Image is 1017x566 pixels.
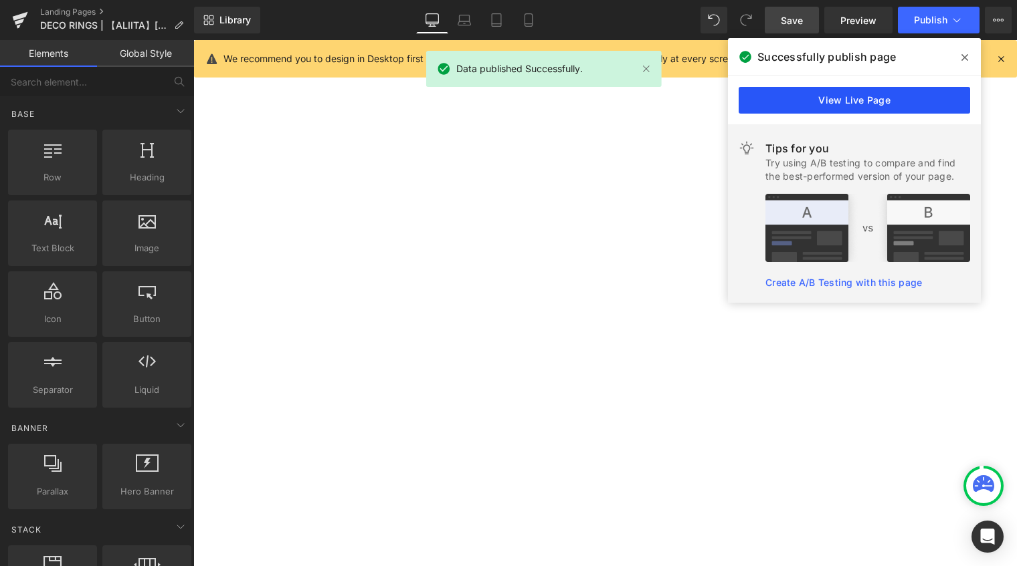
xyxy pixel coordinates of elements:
a: Mobile [513,7,545,33]
div: Open Intercom Messenger [972,521,1004,553]
span: Preview [840,13,876,27]
a: Create A/B Testing with this page [765,277,922,288]
span: Stack [10,523,43,536]
span: Row [12,170,93,184]
span: Publish [914,15,947,25]
button: More [985,7,1012,33]
span: DECO RINGS | 【ALIITA】[PERSON_NAME]公式オンラインストア [40,20,169,31]
span: Base [10,108,36,120]
span: Successfully publish page [757,49,896,65]
a: Landing Pages [40,7,194,17]
img: light.svg [739,140,755,156]
span: Library [219,14,251,26]
span: Liquid [106,383,187,397]
span: Data published Successfully. [456,61,583,76]
a: Preview [824,7,893,33]
span: Save [781,13,803,27]
span: Hero Banner [106,484,187,499]
div: Tips for you [765,140,970,156]
span: Banner [10,422,50,434]
a: Tablet [480,7,513,33]
div: Try using A/B testing to compare and find the best-performed version of your page. [765,156,970,183]
button: Publish [898,7,980,33]
span: Text Block [12,241,93,255]
img: tip.png [765,194,970,262]
span: Image [106,241,187,255]
button: Undo [701,7,727,33]
button: Redo [733,7,759,33]
a: Desktop [416,7,448,33]
span: Parallax [12,484,93,499]
a: View Live Page [739,87,970,114]
a: Laptop [448,7,480,33]
span: Separator [12,383,93,397]
span: Button [106,312,187,326]
p: We recommend you to design in Desktop first to ensure the responsive layout would display correct... [223,51,836,66]
span: Icon [12,312,93,326]
a: New Library [194,7,260,33]
span: Heading [106,170,187,184]
a: Global Style [97,40,194,67]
